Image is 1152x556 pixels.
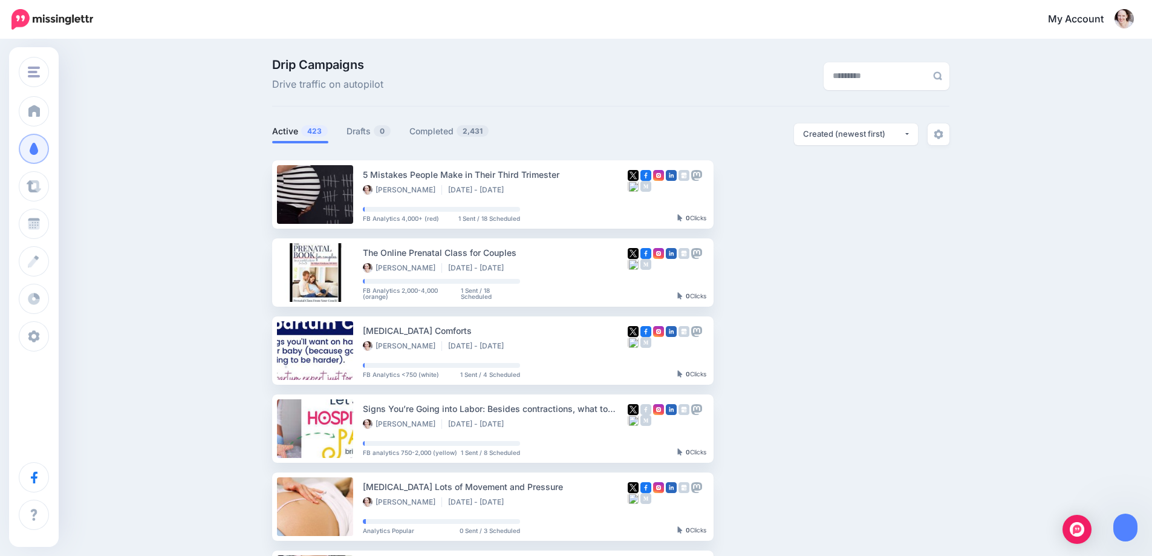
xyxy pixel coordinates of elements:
div: Created (newest first) [803,128,903,140]
img: pointer-grey-darker.png [677,292,683,299]
img: linkedin-square.png [666,482,677,493]
li: [PERSON_NAME] [363,185,442,195]
img: instagram-square.png [653,482,664,493]
span: 1 Sent / 18 Scheduled [461,287,520,299]
img: facebook-grey-square.png [640,404,651,415]
div: [MEDICAL_DATA] Comforts [363,324,628,338]
img: medium-grey-square.png [640,493,651,504]
img: bluesky-grey-square.png [628,493,639,504]
div: The Online Prenatal Class for Couples [363,246,628,260]
img: mastodon-grey-square.png [691,326,702,337]
img: facebook-square.png [640,326,651,337]
span: 1 Sent / 8 Scheduled [461,450,520,456]
img: bluesky-grey-square.png [628,259,639,270]
img: medium-grey-square.png [640,415,651,426]
img: linkedin-square.png [666,170,677,181]
span: FB Analytics 4,000+ (red) [363,215,439,221]
img: search-grey-6.png [933,71,942,80]
span: 0 Sent / 3 Scheduled [460,528,520,534]
a: My Account [1036,5,1134,34]
img: google_business-grey-square.png [679,482,689,493]
b: 0 [686,370,690,378]
img: medium-grey-square.png [640,181,651,192]
img: pointer-grey-darker.png [677,370,683,378]
li: [DATE] - [DATE] [448,263,510,273]
b: 0 [686,292,690,299]
img: mastodon-grey-square.png [691,404,702,415]
a: Active423 [272,124,328,139]
b: 0 [686,526,690,534]
div: [MEDICAL_DATA] Lots of Movement and Pressure [363,480,628,494]
img: google_business-grey-square.png [679,326,689,337]
img: linkedin-square.png [666,248,677,259]
img: facebook-square.png [640,170,651,181]
img: facebook-square.png [640,482,651,493]
span: 423 [301,125,328,137]
a: Completed2,431 [409,124,489,139]
div: 5 Mistakes People Make in Their Third Trimester [363,168,628,182]
span: FB Analytics <750 (white) [363,371,439,378]
span: Drive traffic on autopilot [272,77,383,93]
img: google_business-grey-square.png [679,170,689,181]
div: Clicks [677,449,706,456]
li: [PERSON_NAME] [363,419,442,429]
img: instagram-square.png [653,170,664,181]
img: mastodon-grey-square.png [691,482,702,493]
b: 0 [686,214,690,221]
img: pointer-grey-darker.png [677,526,683,534]
img: twitter-square.png [628,248,639,259]
div: Clicks [677,293,706,300]
li: [PERSON_NAME] [363,263,442,273]
img: linkedin-square.png [666,326,677,337]
img: twitter-square.png [628,170,639,181]
img: twitter-square.png [628,482,639,493]
span: 1 Sent / 18 Scheduled [458,215,520,221]
img: linkedin-square.png [666,404,677,415]
span: Drip Campaigns [272,59,383,71]
li: [DATE] - [DATE] [448,185,510,195]
img: instagram-square.png [653,248,664,259]
img: pointer-grey-darker.png [677,214,683,221]
img: settings-grey.png [934,129,943,139]
img: bluesky-grey-square.png [628,181,639,192]
li: [DATE] - [DATE] [448,497,510,507]
b: 0 [686,448,690,456]
div: Clicks [677,215,706,222]
div: Open Intercom Messenger [1063,515,1092,544]
span: 2,431 [457,125,489,137]
li: [DATE] - [DATE] [448,341,510,351]
li: [DATE] - [DATE] [448,419,510,429]
img: mastodon-grey-square.png [691,248,702,259]
img: twitter-square.png [628,326,639,337]
span: FB analytics 750-2,000 (yellow) [363,450,457,456]
span: Analytics Popular [363,528,414,534]
div: Clicks [677,371,706,378]
span: FB Analytics 2,000-4,000 (orange) [363,287,461,299]
img: bluesky-grey-square.png [628,337,639,348]
img: medium-grey-square.png [640,337,651,348]
img: google_business-grey-square.png [679,248,689,259]
div: Clicks [677,527,706,534]
button: Created (newest first) [794,123,918,145]
img: Missinglettr [11,9,93,30]
img: facebook-square.png [640,248,651,259]
img: instagram-square.png [653,404,664,415]
img: instagram-square.png [653,326,664,337]
li: [PERSON_NAME] [363,341,442,351]
div: Signs You’re Going into Labor: Besides contractions, what to watch for? [363,402,628,416]
img: bluesky-grey-square.png [628,415,639,426]
img: google_business-grey-square.png [679,404,689,415]
li: [PERSON_NAME] [363,497,442,507]
img: twitter-square.png [628,404,639,415]
span: 0 [374,125,391,137]
img: pointer-grey-darker.png [677,448,683,456]
img: menu.png [28,67,40,77]
img: mastodon-grey-square.png [691,170,702,181]
span: 1 Sent / 4 Scheduled [460,371,520,378]
img: medium-grey-square.png [640,259,651,270]
a: Drafts0 [347,124,391,139]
